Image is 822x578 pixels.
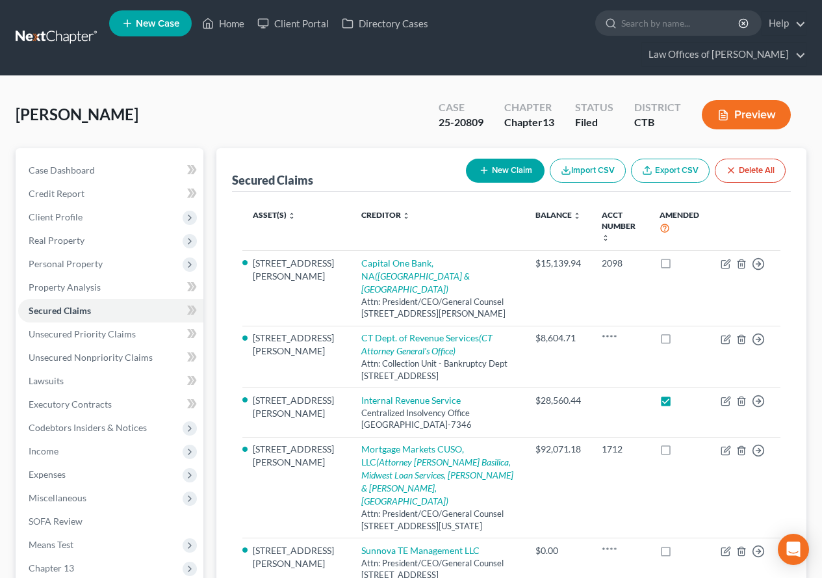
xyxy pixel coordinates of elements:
[602,210,636,242] a: Acct Number unfold_more
[29,282,101,293] span: Property Analysis
[253,443,340,469] li: [STREET_ADDRESS][PERSON_NAME]
[361,257,470,295] a: Capital One Bank, NA([GEOGRAPHIC_DATA] & [GEOGRAPHIC_DATA])
[196,12,251,35] a: Home
[361,407,515,431] div: Centralized Insolvency Office [GEOGRAPHIC_DATA]-7346
[232,172,313,188] div: Secured Claims
[29,492,86,503] span: Miscellaneous
[29,469,66,480] span: Expenses
[361,508,515,532] div: Attn: President/CEO/General Counsel [STREET_ADDRESS][US_STATE]
[535,544,581,557] div: $0.00
[702,100,791,129] button: Preview
[18,276,203,299] a: Property Analysis
[602,257,638,270] div: 2098
[361,395,461,406] a: Internal Revenue Service
[29,399,112,410] span: Executory Contracts
[575,100,613,115] div: Status
[631,159,710,183] a: Export CSV
[361,296,515,320] div: Attn: President/CEO/General Counsel [STREET_ADDRESS][PERSON_NAME]
[29,211,83,222] span: Client Profile
[575,115,613,130] div: Filed
[361,545,480,556] a: Sunnova TE Management LLC
[439,115,483,130] div: 25-20809
[29,516,83,527] span: SOFA Review
[778,534,809,565] div: Open Intercom Messenger
[253,544,340,570] li: [STREET_ADDRESS][PERSON_NAME]
[16,105,138,124] span: [PERSON_NAME]
[29,235,84,246] span: Real Property
[18,510,203,533] a: SOFA Review
[535,332,581,345] div: $8,604.71
[253,210,296,220] a: Asset(s) unfold_more
[29,258,103,269] span: Personal Property
[361,210,410,220] a: Creditor unfold_more
[504,100,554,115] div: Chapter
[253,394,340,420] li: [STREET_ADDRESS][PERSON_NAME]
[18,393,203,416] a: Executory Contracts
[602,443,638,456] div: 1712
[29,188,84,199] span: Credit Report
[550,159,626,183] button: Import CSV
[361,358,515,382] div: Attn: Collection Unit - Bankruptcy Dept [STREET_ADDRESS]
[361,332,493,356] a: CT Dept. of Revenue Services(CT Attorney General's Office)
[29,352,153,363] span: Unsecured Nonpriority Claims
[361,270,470,295] i: ([GEOGRAPHIC_DATA] & [GEOGRAPHIC_DATA])
[602,234,610,242] i: unfold_more
[361,443,513,506] a: Mortgage Markets CUSO, LLC(Attorney [PERSON_NAME] Basilica, Midwest Loan Services, [PERSON_NAME] ...
[29,305,91,316] span: Secured Claims
[18,346,203,369] a: Unsecured Nonpriority Claims
[288,212,296,220] i: unfold_more
[18,159,203,182] a: Case Dashboard
[762,12,806,35] a: Help
[466,159,545,183] button: New Claim
[621,11,740,35] input: Search by name...
[535,394,581,407] div: $28,560.44
[18,322,203,346] a: Unsecured Priority Claims
[29,422,147,433] span: Codebtors Insiders & Notices
[335,12,435,35] a: Directory Cases
[29,539,73,550] span: Means Test
[136,19,179,29] span: New Case
[29,375,64,386] span: Lawsuits
[504,115,554,130] div: Chapter
[361,456,513,506] i: (Attorney [PERSON_NAME] Basilica, Midwest Loan Services, [PERSON_NAME] & [PERSON_NAME], [GEOGRAPH...
[253,257,340,283] li: [STREET_ADDRESS][PERSON_NAME]
[251,12,335,35] a: Client Portal
[535,210,581,220] a: Balance unfold_more
[29,328,136,339] span: Unsecured Priority Claims
[634,115,681,130] div: CTB
[18,182,203,205] a: Credit Report
[535,257,581,270] div: $15,139.94
[715,159,786,183] button: Delete All
[634,100,681,115] div: District
[253,332,340,358] li: [STREET_ADDRESS][PERSON_NAME]
[29,445,58,456] span: Income
[18,299,203,322] a: Secured Claims
[573,212,581,220] i: unfold_more
[543,116,554,128] span: 13
[29,164,95,176] span: Case Dashboard
[535,443,581,456] div: $92,071.18
[402,212,410,220] i: unfold_more
[642,43,806,66] a: Law Offices of [PERSON_NAME]
[649,202,710,251] th: Amended
[29,562,74,573] span: Chapter 13
[439,100,483,115] div: Case
[18,369,203,393] a: Lawsuits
